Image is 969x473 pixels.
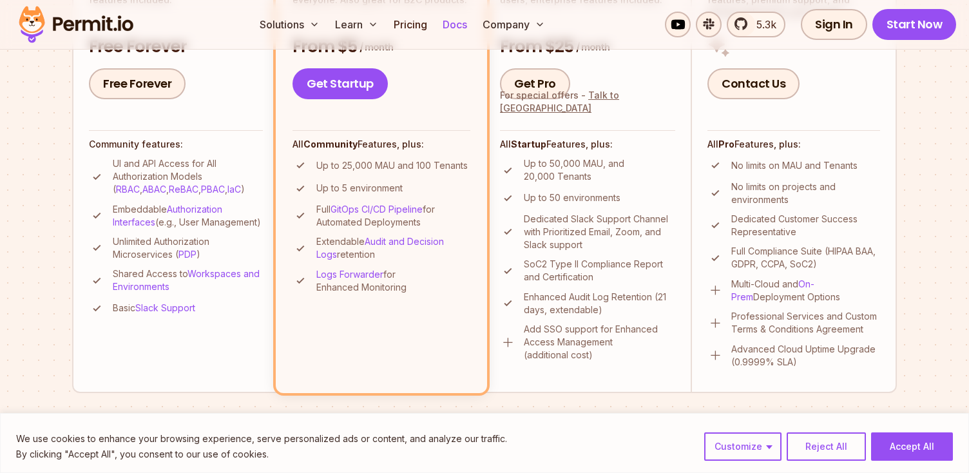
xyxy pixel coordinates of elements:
[704,432,782,461] button: Customize
[316,182,403,195] p: Up to 5 environment
[316,236,444,260] a: Audit and Decision Logs
[89,138,263,151] h4: Community features:
[142,184,166,195] a: ABAC
[524,157,675,183] p: Up to 50,000 MAU, and 20,000 Tenants
[178,249,197,260] a: PDP
[524,291,675,316] p: Enhanced Audit Log Retention (21 days, extendable)
[731,278,880,304] p: Multi-Cloud and Deployment Options
[116,184,140,195] a: RBAC
[89,68,186,99] a: Free Forever
[524,191,620,204] p: Up to 50 environments
[113,203,263,229] p: Embeddable (e.g., User Management)
[477,12,550,37] button: Company
[524,213,675,251] p: Dedicated Slack Support Channel with Prioritized Email, Zoom, and Slack support
[731,245,880,271] p: Full Compliance Suite (HIPAA BAA, GDPR, CCPA, SoC2)
[201,184,225,195] a: PBAC
[787,432,866,461] button: Reject All
[113,157,263,196] p: UI and API Access for All Authorization Models ( , , , , )
[13,3,139,46] img: Permit logo
[16,431,507,447] p: We use cookies to enhance your browsing experience, serve personalized ads or content, and analyz...
[872,9,957,40] a: Start Now
[801,9,867,40] a: Sign In
[731,343,880,369] p: Advanced Cloud Uptime Upgrade (0.9999% SLA)
[707,68,800,99] a: Contact Us
[113,235,263,261] p: Unlimited Authorization Microservices ( )
[293,138,470,151] h4: All Features, plus:
[437,12,472,37] a: Docs
[524,258,675,284] p: SoC2 Type II Compliance Report and Certification
[316,235,470,261] p: Extendable retention
[718,139,734,150] strong: Pro
[727,12,785,37] a: 5.3k
[500,89,675,115] div: For special offers -
[169,184,198,195] a: ReBAC
[227,184,241,195] a: IaC
[731,159,858,172] p: No limits on MAU and Tenants
[389,12,432,37] a: Pricing
[511,139,546,150] strong: Startup
[500,68,570,99] a: Get Pro
[113,204,222,227] a: Authorization Interfaces
[316,159,468,172] p: Up to 25,000 MAU and 100 Tenants
[316,269,383,280] a: Logs Forwarder
[135,302,195,313] a: Slack Support
[330,12,383,37] button: Learn
[500,138,675,151] h4: All Features, plus:
[731,180,880,206] p: No limits on projects and environments
[749,17,776,32] span: 5.3k
[524,323,675,362] p: Add SSO support for Enhanced Access Management (additional cost)
[331,204,423,215] a: GitOps CI/CD Pipeline
[303,139,358,150] strong: Community
[113,267,263,293] p: Shared Access to
[707,138,880,151] h4: All Features, plus:
[254,12,325,37] button: Solutions
[293,68,388,99] a: Get Startup
[16,447,507,462] p: By clicking "Accept All", you consent to our use of cookies.
[316,203,470,229] p: Full for Automated Deployments
[731,310,880,336] p: Professional Services and Custom Terms & Conditions Agreement
[316,268,470,294] p: for Enhanced Monitoring
[731,278,814,302] a: On-Prem
[731,213,880,238] p: Dedicated Customer Success Representative
[871,432,953,461] button: Accept All
[113,302,195,314] p: Basic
